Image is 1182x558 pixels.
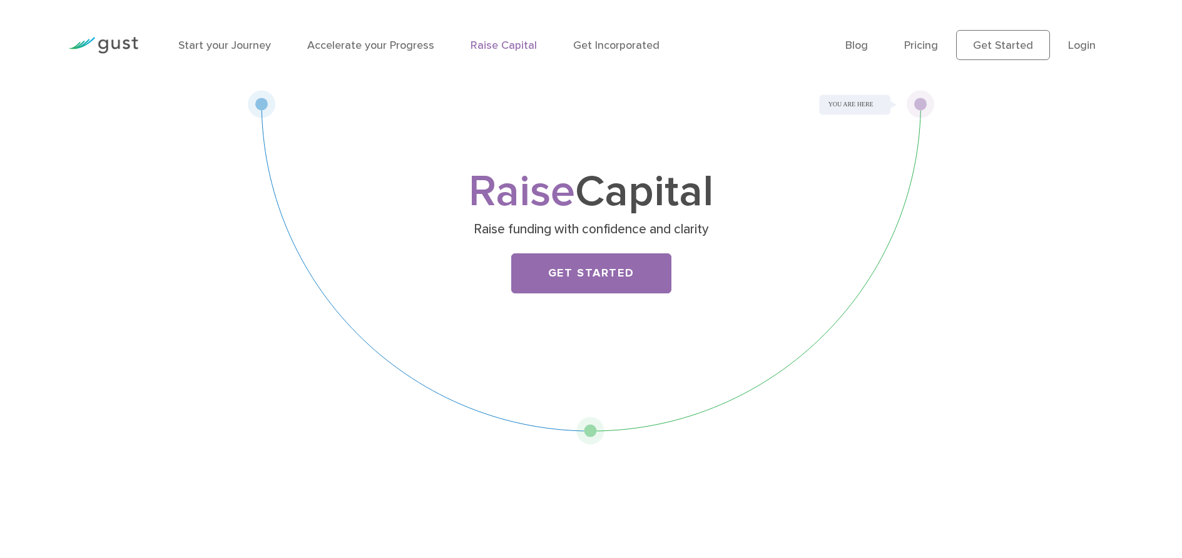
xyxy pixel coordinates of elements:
a: Get Started [511,253,671,293]
a: Login [1068,39,1096,52]
a: Get Incorporated [573,39,660,52]
a: Blog [845,39,868,52]
p: Raise funding with confidence and clarity [349,221,833,238]
a: Start your Journey [178,39,271,52]
h1: Capital [344,172,838,212]
img: Gust Logo [68,37,138,54]
a: Accelerate your Progress [307,39,434,52]
a: Raise Capital [471,39,537,52]
span: Raise [469,165,575,218]
a: Pricing [904,39,938,52]
a: Get Started [956,30,1050,60]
